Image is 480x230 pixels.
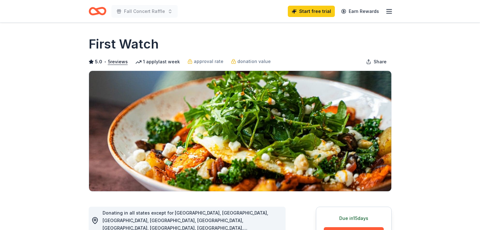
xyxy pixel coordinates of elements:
[324,215,384,222] div: Due in 15 days
[89,4,106,19] a: Home
[288,6,335,17] a: Start free trial
[95,58,102,66] span: 5.0
[104,59,106,64] span: •
[374,58,387,66] span: Share
[194,58,223,65] span: approval rate
[89,71,391,191] img: Image for First Watch
[111,5,178,18] button: Fall Concert Raffle
[187,58,223,65] a: approval rate
[361,55,392,68] button: Share
[89,35,159,53] h1: First Watch
[337,6,383,17] a: Earn Rewards
[124,8,165,15] span: Fall Concert Raffle
[231,58,271,65] a: donation value
[135,58,180,66] div: 1 apply last week
[108,58,128,66] button: 5reviews
[237,58,271,65] span: donation value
